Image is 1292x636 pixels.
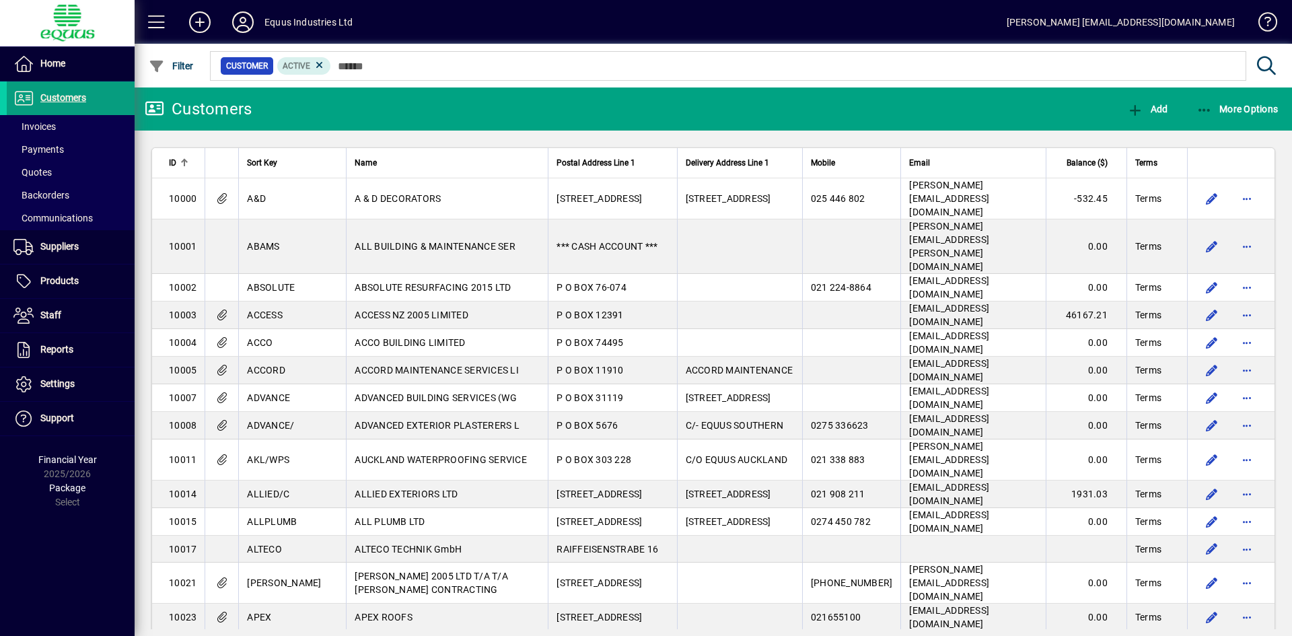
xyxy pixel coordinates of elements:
div: Email [909,155,1037,170]
button: Edit [1201,277,1223,298]
a: Products [7,264,135,298]
span: AUCKLAND WATERPROOFING SERVICE [355,454,527,465]
span: ADVANCED EXTERIOR PLASTERERS L [355,420,519,431]
span: C/O EQUUS AUCKLAND [686,454,788,465]
span: Settings [40,378,75,389]
a: Quotes [7,161,135,184]
button: More options [1236,332,1258,353]
button: Edit [1201,188,1223,209]
button: Edit [1201,236,1223,257]
span: Mobile [811,155,835,170]
span: Reports [40,344,73,355]
a: Settings [7,367,135,401]
span: A&D [247,193,266,204]
span: [PHONE_NUMBER] [811,577,893,588]
span: APEX [247,612,271,623]
span: Terms [1135,515,1161,528]
span: [STREET_ADDRESS] [686,392,771,403]
span: Add [1127,104,1168,114]
span: ALTECO TECHNIK GmbH [355,544,462,555]
span: Invoices [13,121,56,132]
span: 0275 336623 [811,420,869,431]
span: P O BOX 5676 [557,420,618,431]
button: Edit [1201,606,1223,628]
span: [EMAIL_ADDRESS][DOMAIN_NAME] [909,303,989,327]
span: ALLPLUMB [247,516,297,527]
span: Terms [1135,281,1161,294]
span: [EMAIL_ADDRESS][DOMAIN_NAME] [909,482,989,506]
td: 0.00 [1046,219,1126,274]
span: ACCORD MAINTENANCE [686,365,793,376]
span: 10021 [169,577,196,588]
a: Knowledge Base [1248,3,1275,46]
span: ABSOLUTE RESURFACING 2015 LTD [355,282,511,293]
span: P O BOX 76-074 [557,282,626,293]
td: 0.00 [1046,384,1126,412]
span: [PERSON_NAME][EMAIL_ADDRESS][DOMAIN_NAME] [909,180,989,217]
button: Filter [145,54,197,78]
span: Terms [1135,391,1161,404]
a: Backorders [7,184,135,207]
span: [PERSON_NAME][EMAIL_ADDRESS][DOMAIN_NAME] [909,564,989,602]
span: ACCESS NZ 2005 LIMITED [355,310,468,320]
span: Quotes [13,167,52,178]
span: ADVANCE/ [247,420,294,431]
button: More options [1236,236,1258,257]
span: P O BOX 31119 [557,392,623,403]
button: More Options [1193,97,1282,121]
span: Sort Key [247,155,277,170]
span: ACCORD [247,365,285,376]
span: ACCO BUILDING LIMITED [355,337,465,348]
span: [PERSON_NAME] 2005 LTD T/A T/A [PERSON_NAME] CONTRACTING [355,571,508,595]
span: Payments [13,144,64,155]
td: 46167.21 [1046,302,1126,329]
span: Terms [1135,576,1161,590]
span: ALLIED EXTERIORS LTD [355,489,458,499]
span: 10002 [169,282,196,293]
span: [STREET_ADDRESS] [557,516,642,527]
span: 021655100 [811,612,861,623]
td: 1931.03 [1046,481,1126,508]
button: More options [1236,449,1258,470]
button: Edit [1201,415,1223,436]
td: -532.45 [1046,178,1126,219]
button: Edit [1201,359,1223,381]
span: Products [40,275,79,286]
span: ID [169,155,176,170]
span: [STREET_ADDRESS] [557,577,642,588]
span: Terms [1135,336,1161,349]
button: More options [1236,511,1258,532]
span: Active [283,61,310,71]
span: APEX ROOFS [355,612,412,623]
button: More options [1236,572,1258,594]
span: [STREET_ADDRESS] [686,516,771,527]
div: [PERSON_NAME] [EMAIL_ADDRESS][DOMAIN_NAME] [1007,11,1235,33]
span: Filter [149,61,194,71]
td: 0.00 [1046,412,1126,439]
span: Terms [1135,542,1161,556]
button: More options [1236,188,1258,209]
span: 10000 [169,193,196,204]
span: ALL BUILDING & MAINTENANCE SER [355,241,515,252]
span: 10001 [169,241,196,252]
span: ACCORD MAINTENANCE SERVICES LI [355,365,519,376]
td: 0.00 [1046,508,1126,536]
span: 10005 [169,365,196,376]
button: More options [1236,304,1258,326]
span: P O BOX 74495 [557,337,623,348]
span: AKL/WPS [247,454,289,465]
button: Profile [221,10,264,34]
span: 10004 [169,337,196,348]
a: Communications [7,207,135,229]
span: Terms [1135,155,1157,170]
span: 10011 [169,454,196,465]
span: 10003 [169,310,196,320]
span: More Options [1196,104,1279,114]
button: More options [1236,415,1258,436]
span: Terms [1135,453,1161,466]
div: Equus Industries Ltd [264,11,353,33]
span: [PERSON_NAME] [247,577,321,588]
span: ALTECO [247,544,282,555]
button: More options [1236,538,1258,560]
span: Postal Address Line 1 [557,155,635,170]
